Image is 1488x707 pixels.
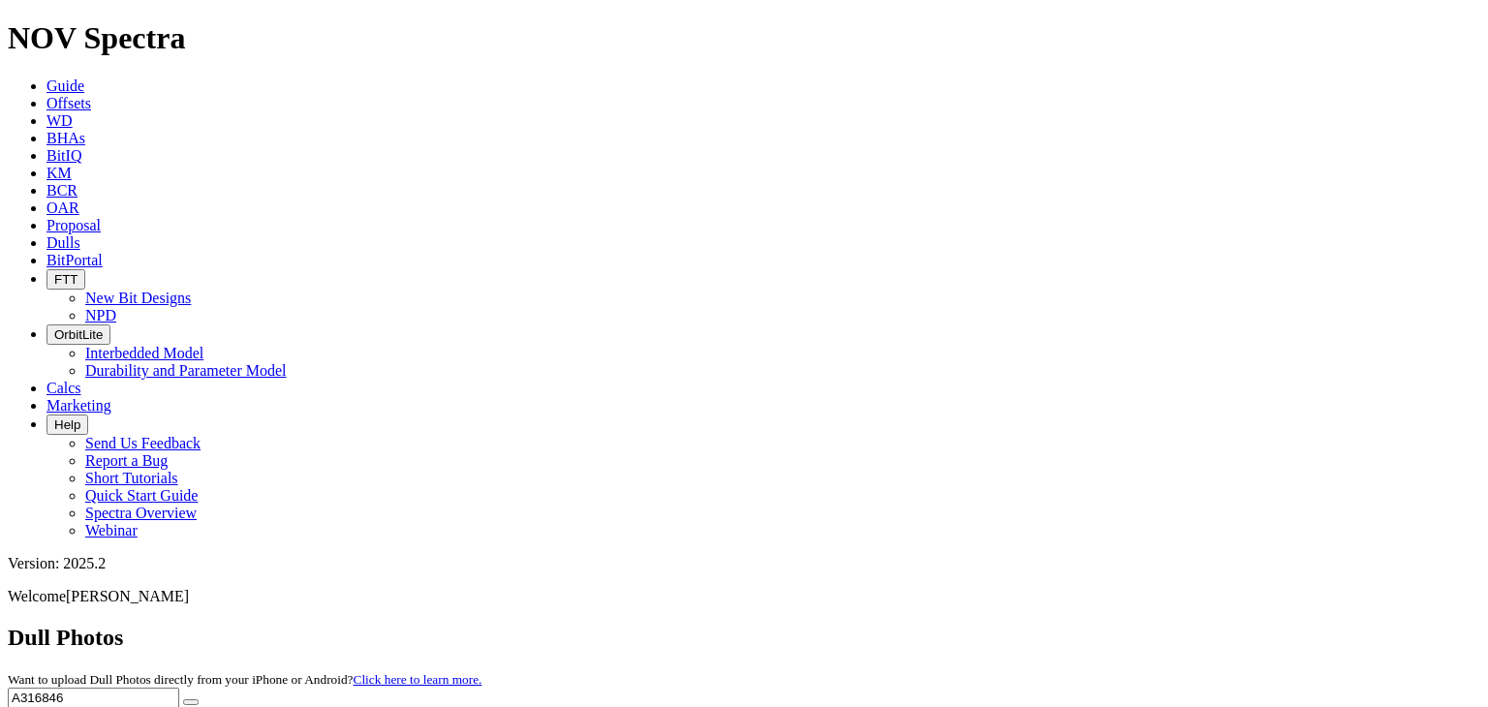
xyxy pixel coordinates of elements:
a: Dulls [46,234,80,251]
a: BitIQ [46,147,81,164]
small: Want to upload Dull Photos directly from your iPhone or Android? [8,672,481,687]
span: OrbitLite [54,327,103,342]
a: Offsets [46,95,91,111]
a: BHAs [46,130,85,146]
button: FTT [46,269,85,290]
a: Proposal [46,217,101,233]
a: Send Us Feedback [85,435,201,451]
a: NPD [85,307,116,323]
a: Guide [46,77,84,94]
a: Spectra Overview [85,505,197,521]
a: Webinar [85,522,138,538]
button: Help [46,415,88,435]
h1: NOV Spectra [8,20,1480,56]
a: Report a Bug [85,452,168,469]
span: Help [54,417,80,432]
p: Welcome [8,588,1480,605]
a: BitPortal [46,252,103,268]
a: OAR [46,200,79,216]
span: [PERSON_NAME] [66,588,189,604]
a: Interbedded Model [85,345,203,361]
a: Click here to learn more. [354,672,482,687]
a: BCR [46,182,77,199]
a: Durability and Parameter Model [85,362,287,379]
a: Quick Start Guide [85,487,198,504]
a: Marketing [46,397,111,414]
a: New Bit Designs [85,290,191,306]
h2: Dull Photos [8,625,1480,651]
a: WD [46,112,73,129]
a: Calcs [46,380,81,396]
a: KM [46,165,72,181]
button: OrbitLite [46,324,110,345]
a: Short Tutorials [85,470,178,486]
span: FTT [54,272,77,287]
div: Version: 2025.2 [8,555,1480,572]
